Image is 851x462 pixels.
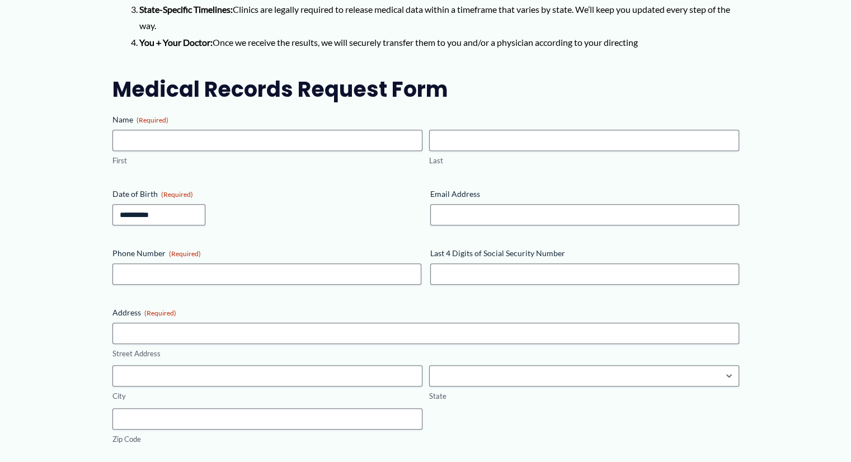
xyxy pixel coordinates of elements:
[112,307,176,318] legend: Address
[112,155,422,166] label: First
[112,434,422,445] label: Zip Code
[169,249,201,258] span: (Required)
[430,248,739,259] label: Last 4 Digits of Social Security Number
[112,391,422,402] label: City
[137,116,168,124] span: (Required)
[139,1,739,34] li: Clinics are legally required to release medical data within a timeframe that varies by state. We’...
[139,37,213,48] b: You + Your Doctor:
[112,114,168,125] legend: Name
[112,188,421,200] label: Date of Birth
[161,190,193,199] span: (Required)
[112,248,421,259] label: Phone Number
[139,34,739,51] li: Once we receive the results, we will securely transfer them to you and/or a physician according t...
[429,391,739,402] label: State
[112,76,739,103] h2: Medical Records Request Form
[430,188,739,200] label: Email Address
[139,4,233,15] strong: State-Specific Timelines:
[429,155,739,166] label: Last
[112,348,739,359] label: Street Address
[144,309,176,317] span: (Required)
